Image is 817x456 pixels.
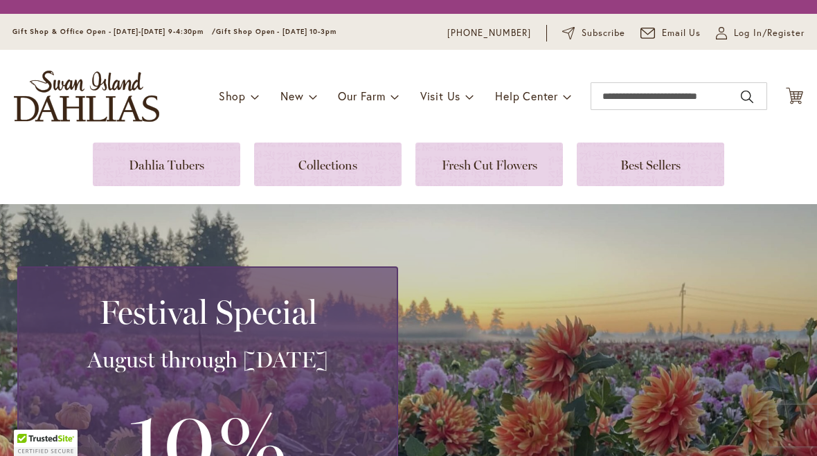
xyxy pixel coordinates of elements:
span: Visit Us [420,89,460,103]
a: Email Us [640,26,701,40]
span: Email Us [662,26,701,40]
a: [PHONE_NUMBER] [447,26,531,40]
span: Log In/Register [734,26,805,40]
span: Help Center [495,89,558,103]
span: New [280,89,303,103]
a: store logo [14,71,159,122]
span: Gift Shop Open - [DATE] 10-3pm [216,27,336,36]
button: Search [741,86,753,108]
h2: Festival Special [35,293,380,331]
span: Shop [219,89,246,103]
a: Subscribe [562,26,625,40]
a: Log In/Register [716,26,805,40]
span: Our Farm [338,89,385,103]
span: Subscribe [582,26,625,40]
h3: August through [DATE] [35,346,380,374]
span: Gift Shop & Office Open - [DATE]-[DATE] 9-4:30pm / [12,27,216,36]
